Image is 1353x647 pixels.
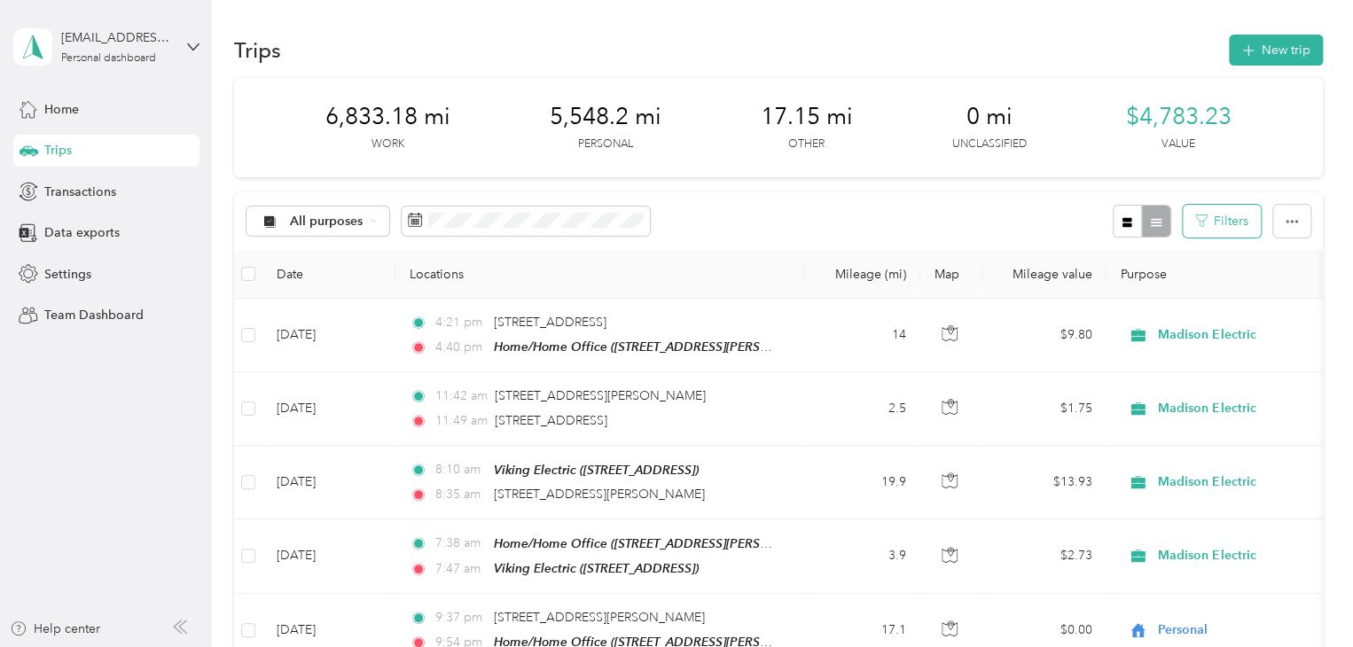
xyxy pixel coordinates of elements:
span: 11:42 am [434,386,487,406]
span: [STREET_ADDRESS] [495,413,607,428]
span: 4:40 pm [434,338,485,357]
span: 4:21 pm [434,313,485,332]
span: Transactions [44,183,116,201]
iframe: Everlance-gr Chat Button Frame [1254,548,1353,647]
td: [DATE] [262,519,395,594]
h1: Trips [234,41,281,59]
th: Map [920,250,982,299]
p: Value [1161,136,1195,152]
span: 0 mi [966,103,1013,131]
td: 19.9 [803,446,920,519]
td: [DATE] [262,299,395,372]
span: 9:37 pm [434,608,485,628]
div: [EMAIL_ADDRESS][DOMAIN_NAME] [61,28,172,47]
span: Data exports [44,223,120,242]
span: All purposes [290,215,364,228]
span: 7:47 am [434,559,485,579]
p: Other [788,136,825,152]
td: [DATE] [262,446,395,519]
p: Personal [578,136,633,152]
span: [STREET_ADDRESS][PERSON_NAME] [494,610,705,625]
span: Madison Electric [1158,546,1320,565]
p: Unclassified [952,136,1027,152]
th: Mileage (mi) [803,250,920,299]
span: Viking Electric ([STREET_ADDRESS]) [494,463,699,477]
span: Personal [1158,620,1320,640]
span: Madison Electric [1158,399,1320,418]
button: New trip [1229,35,1323,66]
td: 14 [803,299,920,372]
span: Trips [44,141,72,160]
td: 2.5 [803,372,920,445]
span: 17.15 mi [761,103,853,131]
th: Locations [395,250,803,299]
th: Date [262,250,395,299]
span: Team Dashboard [44,306,144,324]
button: Filters [1183,205,1261,238]
span: Viking Electric ([STREET_ADDRESS]) [494,561,699,575]
span: Madison Electric [1158,325,1320,345]
span: 11:49 am [434,411,487,431]
span: Madison Electric [1158,472,1320,492]
span: [STREET_ADDRESS][PERSON_NAME] [495,388,706,403]
td: $2.73 [982,519,1107,594]
td: $13.93 [982,446,1107,519]
span: 8:10 am [434,460,485,479]
td: [DATE] [262,372,395,445]
span: $4,783.23 [1126,103,1232,131]
span: [STREET_ADDRESS] [494,315,606,330]
span: Home/Home Office ([STREET_ADDRESS][PERSON_NAME]) [494,339,830,355]
td: $9.80 [982,299,1107,372]
span: Home/Home Office ([STREET_ADDRESS][PERSON_NAME]) [494,536,830,551]
span: 8:35 am [434,485,485,504]
span: 6,833.18 mi [325,103,450,131]
th: Mileage value [982,250,1107,299]
p: Work [371,136,404,152]
td: 3.9 [803,519,920,594]
span: 7:38 am [434,534,485,553]
button: Help center [10,620,100,638]
span: 5,548.2 mi [550,103,661,131]
span: Home [44,100,79,119]
div: Personal dashboard [61,53,156,64]
span: Settings [44,265,91,284]
td: $1.75 [982,372,1107,445]
span: [STREET_ADDRESS][PERSON_NAME] [494,487,705,502]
